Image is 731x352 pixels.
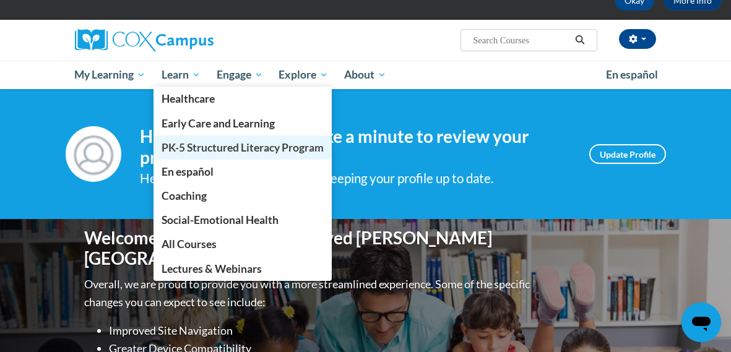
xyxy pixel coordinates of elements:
span: My Learning [74,67,145,82]
span: Healthcare [162,92,215,105]
div: Help improve your experience by keeping your profile up to date. [140,168,571,189]
a: Update Profile [589,144,666,164]
a: PK-5 Structured Literacy Program [154,135,332,160]
a: En español [154,160,332,184]
span: About [344,67,386,82]
span: All Courses [162,238,217,251]
h4: Hi [PERSON_NAME]! Take a minute to review your profile. [140,126,571,168]
a: Explore [270,61,336,89]
span: Engage [217,67,263,82]
button: Account Settings [619,29,656,49]
h1: Welcome to the new and improved [PERSON_NAME][GEOGRAPHIC_DATA] [84,228,533,269]
a: Cox Campus [75,29,256,51]
span: Learn [162,67,201,82]
a: All Courses [154,232,332,256]
span: En español [606,68,658,81]
span: En español [162,165,214,178]
img: Cox Campus [75,29,214,51]
button: Search [571,33,589,48]
input: Search Courses [472,33,571,48]
a: Healthcare [154,87,332,111]
a: Social-Emotional Health [154,208,332,232]
a: Engage [209,61,271,89]
li: Improved Site Navigation [109,322,533,340]
span: Explore [279,67,328,82]
a: Coaching [154,184,332,208]
a: Lectures & Webinars [154,257,332,281]
img: Profile Image [66,126,121,182]
p: Overall, we are proud to provide you with a more streamlined experience. Some of the specific cha... [84,275,533,311]
a: En español [598,62,666,88]
div: Main menu [66,61,666,89]
a: About [336,61,394,89]
a: Learn [154,61,209,89]
span: Coaching [162,189,207,202]
span: Lectures & Webinars [162,262,262,275]
a: My Learning [67,61,154,89]
iframe: Button to launch messaging window [681,303,721,342]
span: Social-Emotional Health [162,213,279,226]
span: PK-5 Structured Literacy Program [162,141,324,154]
a: Early Care and Learning [154,111,332,135]
span: Early Care and Learning [162,117,275,130]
